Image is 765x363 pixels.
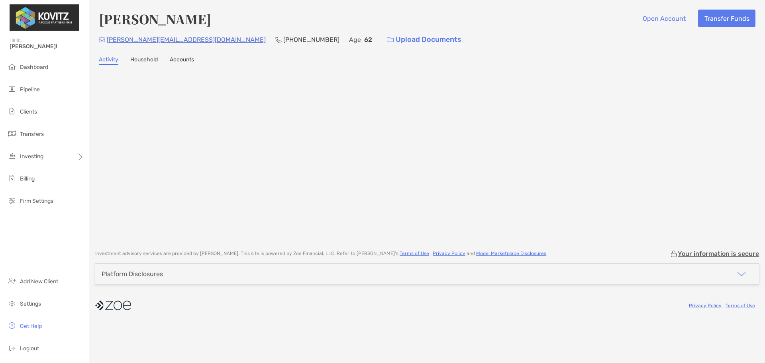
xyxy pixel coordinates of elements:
p: 62 [364,35,372,45]
a: Terms of Use [726,303,755,308]
span: Investing [20,153,43,160]
img: Email Icon [99,37,105,42]
span: Firm Settings [20,198,53,204]
a: Household [130,56,158,65]
img: button icon [387,37,394,43]
h4: [PERSON_NAME] [99,10,211,28]
p: [PERSON_NAME][EMAIL_ADDRESS][DOMAIN_NAME] [107,35,266,45]
img: Zoe Logo [10,3,79,32]
img: dashboard icon [7,62,17,71]
img: firm-settings icon [7,196,17,205]
a: Terms of Use [400,251,429,256]
span: Pipeline [20,86,40,93]
a: Upload Documents [382,31,467,48]
a: Privacy Policy [689,303,722,308]
a: Accounts [170,56,194,65]
span: Log out [20,345,39,352]
div: Platform Disclosures [102,270,163,278]
span: Dashboard [20,64,48,71]
img: get-help icon [7,321,17,330]
img: clients icon [7,106,17,116]
span: Add New Client [20,278,58,285]
p: [PHONE_NUMBER] [283,35,339,45]
span: Billing [20,175,35,182]
p: Investment advisory services are provided by [PERSON_NAME] . This site is powered by Zoe Financia... [95,251,547,257]
a: Privacy Policy [433,251,465,256]
img: icon arrow [737,269,746,279]
span: Settings [20,300,41,307]
button: Open Account [636,10,692,27]
p: Age [349,35,361,45]
img: settings icon [7,298,17,308]
a: Activity [99,56,118,65]
a: Model Marketplace Disclosures [476,251,546,256]
img: logout icon [7,343,17,353]
img: transfers icon [7,129,17,138]
span: Transfers [20,131,44,137]
span: [PERSON_NAME]! [10,43,84,50]
p: Your information is secure [678,250,759,257]
img: company logo [95,296,131,314]
span: Clients [20,108,37,115]
img: pipeline icon [7,84,17,94]
img: investing icon [7,151,17,161]
span: Get Help [20,323,42,330]
img: add_new_client icon [7,276,17,286]
img: Phone Icon [275,37,282,43]
button: Transfer Funds [698,10,755,27]
img: billing icon [7,173,17,183]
